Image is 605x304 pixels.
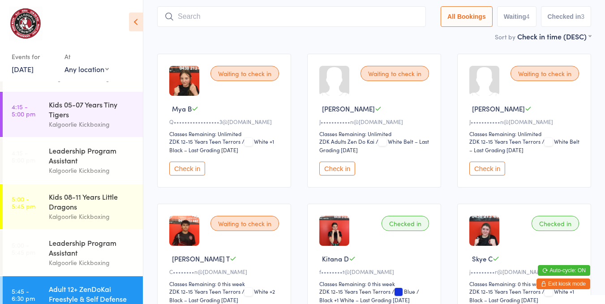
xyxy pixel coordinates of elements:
div: f••••••••t@[DOMAIN_NAME] [319,268,432,275]
div: Kids 05-07 Years Tiny Tigers [49,99,135,119]
div: 3 [581,13,584,20]
div: Waiting to check in [210,216,279,231]
div: Kalgoorlie Kickboxing [49,257,135,268]
div: Checked in [382,216,429,231]
div: Classes Remaining: Unlimited [469,130,582,137]
div: Classes Remaining: 0 this week [469,280,582,287]
div: Q•••••••••••••••••3@[DOMAIN_NAME] [169,118,282,125]
div: Kids 08-11 Years Little Dragons [49,192,135,211]
div: ZDK 12-15 Years Teen Terrors [169,287,240,295]
div: j•••••••••r@[DOMAIN_NAME] [469,268,582,275]
div: Leadership Program Assistant [49,238,135,257]
time: 4:15 - 5:00 pm [12,103,35,117]
img: image1737369348.png [169,216,199,246]
div: Events for [12,49,56,64]
button: Auto-cycle: ON [538,265,590,276]
a: 4:15 -5:00 pmLeadership Program AssistantKalgoorlie Kickboxing [3,138,143,183]
time: 4:15 - 5:00 pm [12,149,35,163]
button: Check in [169,162,205,176]
button: Exit kiosk mode [536,278,590,289]
div: Classes Remaining: 0 this week [319,280,432,287]
div: ZDK Adults Zen Do Kai [319,137,374,145]
div: Kalgoorlie Kickboxing [49,119,135,129]
div: At [64,49,109,64]
div: Classes Remaining: Unlimited [169,130,282,137]
span: Kitana D [322,254,349,263]
div: C••••••••n@[DOMAIN_NAME] [169,268,282,275]
div: Any location [64,64,109,74]
div: Adult 12+ ZenDoKai Freestyle & Self Defense [49,284,135,304]
div: Check in time (DESC) [517,31,591,41]
button: Waiting4 [497,6,536,27]
div: ZDK 12-15 Years Teen Terrors [169,137,240,145]
div: J•••••••••••n@[DOMAIN_NAME] [469,118,582,125]
span: Skye C [472,254,493,263]
div: 4 [526,13,530,20]
img: image1756527941.png [319,216,349,246]
a: 4:15 -5:00 pmKids 05-07 Years Tiny TigersKalgoorlie Kickboxing [3,92,143,137]
a: 5:00 -5:45 pmLeadership Program AssistantKalgoorlie Kickboxing [3,230,143,275]
button: Checked in3 [541,6,592,27]
div: Waiting to check in [210,66,279,81]
div: Waiting to check in [360,66,429,81]
span: [PERSON_NAME] [472,104,525,113]
span: [PERSON_NAME] [322,104,375,113]
span: [PERSON_NAME] T [172,254,230,263]
img: image1756462739.png [169,66,199,96]
time: 5:45 - 6:30 pm [12,287,35,302]
button: Check in [469,162,505,176]
time: 5:00 - 5:45 pm [12,195,35,210]
span: Mya B [172,104,192,113]
time: 5:00 - 5:45 pm [12,241,35,256]
button: All Bookings [441,6,493,27]
div: J•••••••••••n@[DOMAIN_NAME] [319,118,432,125]
div: ZDK 12-15 Years Teen Terrors [469,287,541,295]
div: Kalgoorlie Kickboxing [49,165,135,176]
input: Search [157,6,426,27]
div: Checked in [532,216,579,231]
div: ZDK 12-15 Years Teen Terrors [469,137,541,145]
a: [DATE] [12,64,34,74]
div: Classes Remaining: Unlimited [319,130,432,137]
label: Sort by [495,32,515,41]
div: Kalgoorlie Kickboxing [49,211,135,222]
div: Leadership Program Assistant [49,146,135,165]
div: Classes Remaining: 0 this week [169,280,282,287]
div: Waiting to check in [511,66,579,81]
div: ZDK 12-15 Years Teen Terrors [319,287,390,295]
img: Kalgoorlie Kickboxing [9,7,42,40]
a: 5:00 -5:45 pmKids 08-11 Years Little DragonsKalgoorlie Kickboxing [3,184,143,229]
button: Check in [319,162,355,176]
img: image1755080959.png [469,216,499,246]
